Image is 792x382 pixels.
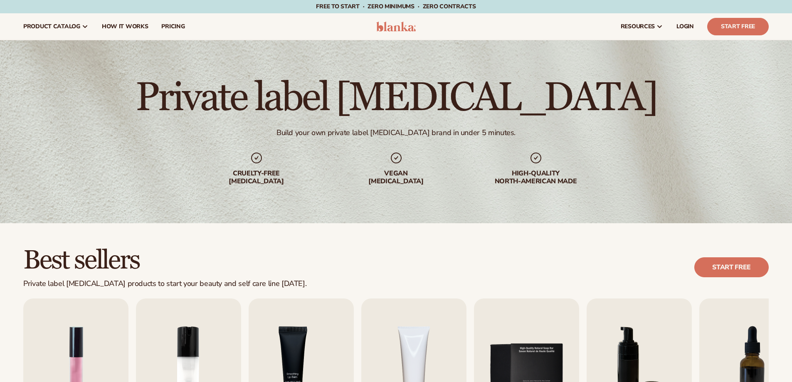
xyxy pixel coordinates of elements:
div: Vegan [MEDICAL_DATA] [343,170,449,185]
h2: Best sellers [23,246,306,274]
div: Private label [MEDICAL_DATA] products to start your beauty and self care line [DATE]. [23,279,306,288]
a: resources [614,13,670,40]
a: pricing [155,13,191,40]
img: logo [376,22,416,32]
div: Cruelty-free [MEDICAL_DATA] [203,170,310,185]
span: LOGIN [676,23,694,30]
span: How It Works [102,23,148,30]
div: Build your own private label [MEDICAL_DATA] brand in under 5 minutes. [276,128,516,138]
span: Free to start · ZERO minimums · ZERO contracts [316,2,476,10]
a: Start free [694,257,769,277]
span: product catalog [23,23,80,30]
div: High-quality North-american made [483,170,589,185]
a: product catalog [17,13,95,40]
a: Start Free [707,18,769,35]
span: resources [621,23,655,30]
a: LOGIN [670,13,701,40]
a: How It Works [95,13,155,40]
span: pricing [161,23,185,30]
h1: Private label [MEDICAL_DATA] [136,78,656,118]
